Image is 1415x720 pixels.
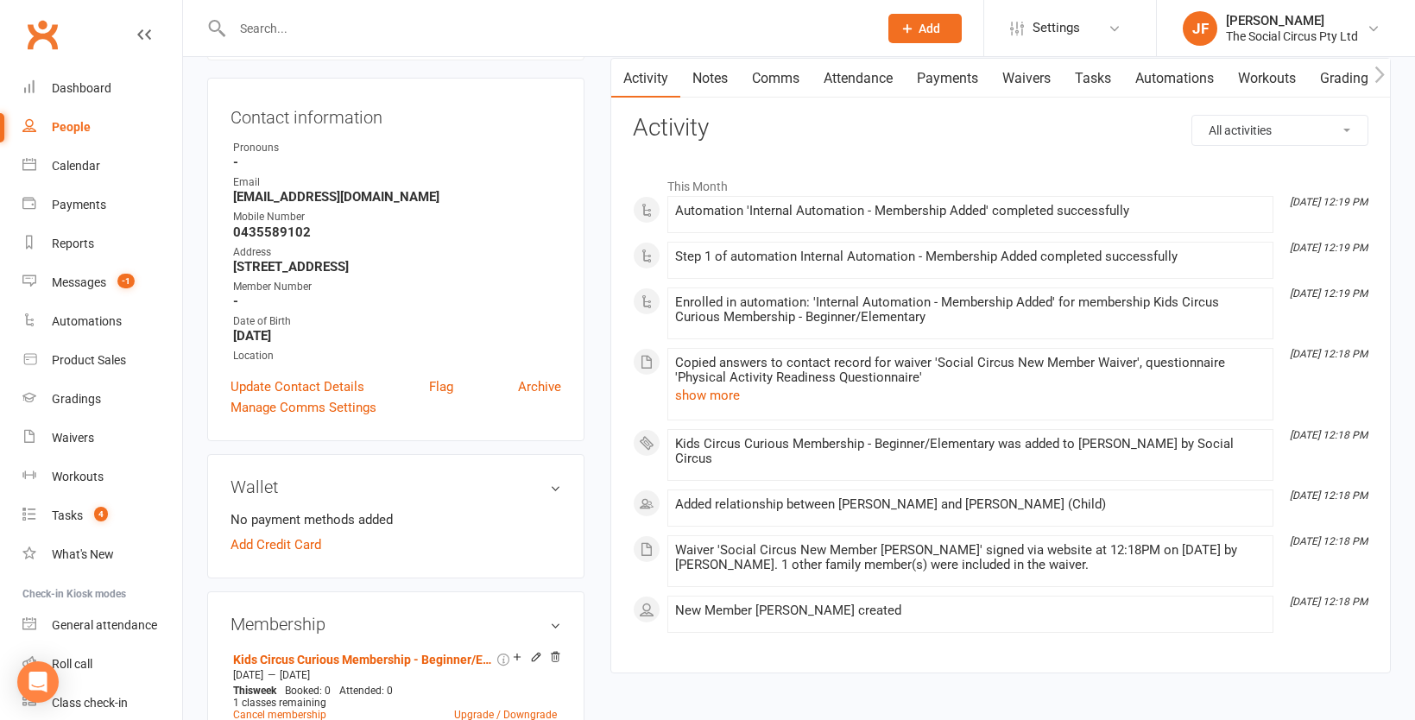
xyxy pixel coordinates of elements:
[1290,287,1368,300] i: [DATE] 12:19 PM
[52,314,122,328] div: Automations
[22,224,182,263] a: Reports
[22,606,182,645] a: General attendance kiosk mode
[1226,59,1308,98] a: Workouts
[1033,9,1080,47] span: Settings
[905,59,990,98] a: Payments
[52,470,104,483] div: Workouts
[52,392,101,406] div: Gradings
[675,497,1266,512] div: Added relationship between [PERSON_NAME] and [PERSON_NAME] (Child)
[52,431,94,445] div: Waivers
[280,669,310,681] span: [DATE]
[233,259,561,275] strong: [STREET_ADDRESS]
[1183,11,1217,46] div: JF
[22,535,182,574] a: What's New
[233,294,561,309] strong: -
[518,376,561,397] a: Archive
[52,547,114,561] div: What's New
[52,618,157,632] div: General attendance
[52,198,106,212] div: Payments
[231,101,561,127] h3: Contact information
[233,348,561,364] div: Location
[429,376,453,397] a: Flag
[52,120,91,134] div: People
[285,685,331,697] span: Booked: 0
[675,543,1266,572] div: Waiver 'Social Circus New Member [PERSON_NAME]' signed via website at 12:18PM on [DATE] by [PERSO...
[22,419,182,458] a: Waivers
[1290,535,1368,547] i: [DATE] 12:18 PM
[52,696,128,710] div: Class check-in
[675,603,1266,618] div: New Member [PERSON_NAME] created
[675,204,1266,218] div: Automation 'Internal Automation - Membership Added' completed successfully
[675,437,1266,466] div: Kids Circus Curious Membership - Beginner/Elementary was added to [PERSON_NAME] by Social Circus
[21,13,64,56] a: Clubworx
[233,653,494,666] a: Kids Circus Curious Membership - Beginner/Elementary
[231,376,364,397] a: Update Contact Details
[231,397,376,418] a: Manage Comms Settings
[22,458,182,496] a: Workouts
[233,174,561,191] div: Email
[233,189,561,205] strong: [EMAIL_ADDRESS][DOMAIN_NAME]
[52,81,111,95] div: Dashboard
[17,661,59,703] div: Open Intercom Messenger
[888,14,962,43] button: Add
[233,313,561,330] div: Date of Birth
[227,16,866,41] input: Search...
[233,279,561,295] div: Member Number
[1290,489,1368,502] i: [DATE] 12:18 PM
[1226,28,1358,44] div: The Social Circus Pty Ltd
[52,353,126,367] div: Product Sales
[22,108,182,147] a: People
[22,380,182,419] a: Gradings
[52,159,100,173] div: Calendar
[52,237,94,250] div: Reports
[1063,59,1123,98] a: Tasks
[233,697,326,709] span: 1 classes remaining
[94,507,108,521] span: 4
[812,59,905,98] a: Attendance
[233,244,561,261] div: Address
[22,341,182,380] a: Product Sales
[675,249,1266,264] div: Step 1 of automation Internal Automation - Membership Added completed successfully
[1226,13,1358,28] div: [PERSON_NAME]
[233,140,561,156] div: Pronouns
[919,22,940,35] span: Add
[633,168,1368,196] li: This Month
[117,274,135,288] span: -1
[52,508,83,522] div: Tasks
[231,509,561,530] li: No payment methods added
[675,385,740,406] button: show more
[233,328,561,344] strong: [DATE]
[675,356,1266,385] div: Copied answers to contact record for waiver 'Social Circus New Member Waiver', questionnaire 'Phy...
[22,147,182,186] a: Calendar
[633,115,1368,142] h3: Activity
[229,685,281,697] div: week
[233,224,561,240] strong: 0435589102
[22,69,182,108] a: Dashboard
[990,59,1063,98] a: Waivers
[233,669,263,681] span: [DATE]
[233,155,561,170] strong: -
[233,685,253,697] span: This
[1290,348,1368,360] i: [DATE] 12:18 PM
[339,685,393,697] span: Attended: 0
[233,209,561,225] div: Mobile Number
[1290,196,1368,208] i: [DATE] 12:19 PM
[229,668,561,682] div: —
[22,186,182,224] a: Payments
[22,645,182,684] a: Roll call
[52,657,92,671] div: Roll call
[22,496,182,535] a: Tasks 4
[22,302,182,341] a: Automations
[1290,596,1368,608] i: [DATE] 12:18 PM
[1123,59,1226,98] a: Automations
[231,477,561,496] h3: Wallet
[231,534,321,555] a: Add Credit Card
[740,59,812,98] a: Comms
[680,59,740,98] a: Notes
[1290,429,1368,441] i: [DATE] 12:18 PM
[52,275,106,289] div: Messages
[675,295,1266,325] div: Enrolled in automation: 'Internal Automation - Membership Added' for membership Kids Circus Curio...
[22,263,182,302] a: Messages -1
[611,59,680,98] a: Activity
[231,615,561,634] h3: Membership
